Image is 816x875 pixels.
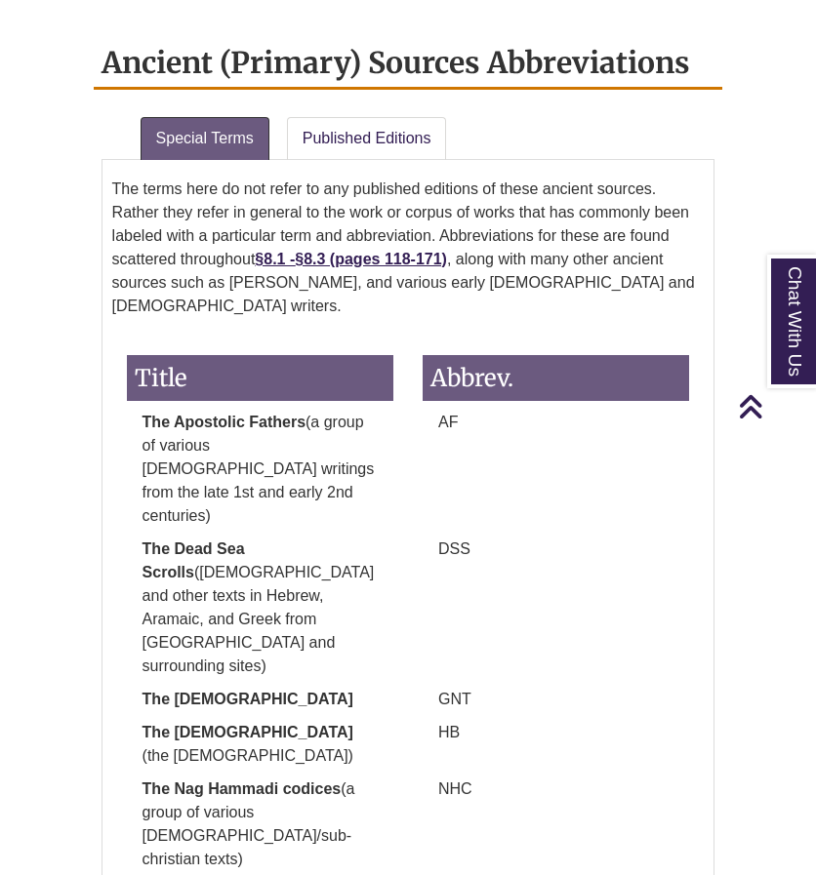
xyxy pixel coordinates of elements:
[143,724,353,740] strong: The [DEMOGRAPHIC_DATA]
[295,251,447,267] strong: §8.3 (pages 118-171)
[127,537,393,678] p: ([DEMOGRAPHIC_DATA] and other texts in Hebrew, Aramaic, and Greek from [GEOGRAPHIC_DATA] and surr...
[127,411,393,528] p: (a group of various [DEMOGRAPHIC_DATA] writings from the late 1st and early 2nd centuries)
[143,540,245,580] strong: The Dead Sea Scrolls
[738,393,811,419] a: Back to Top
[127,777,393,871] p: (a group of various [DEMOGRAPHIC_DATA]/sub-christian texts)
[423,721,689,744] p: HB
[143,414,306,430] strong: The Apostolic Fathers
[423,411,689,434] p: AF
[423,688,689,711] p: GNT
[143,691,353,707] strong: The [DEMOGRAPHIC_DATA]
[127,721,393,768] p: (the [DEMOGRAPHIC_DATA])
[423,777,689,801] p: NHC
[287,117,447,160] a: Published Editions
[141,117,269,160] a: Special Terms
[423,355,689,401] h3: Abbrev.
[255,251,295,267] strong: §8.1 -
[143,780,342,797] strong: The Nag Hammadi codices
[112,170,705,326] p: The terms here do not refer to any published editions of these ancient sources. Rather they refer...
[94,38,723,90] h2: Ancient (Primary) Sources Abbreviations
[423,537,689,561] p: DSS
[255,251,447,267] a: §8.1 -§8.3 (pages 118-171)
[127,355,393,401] h3: Title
